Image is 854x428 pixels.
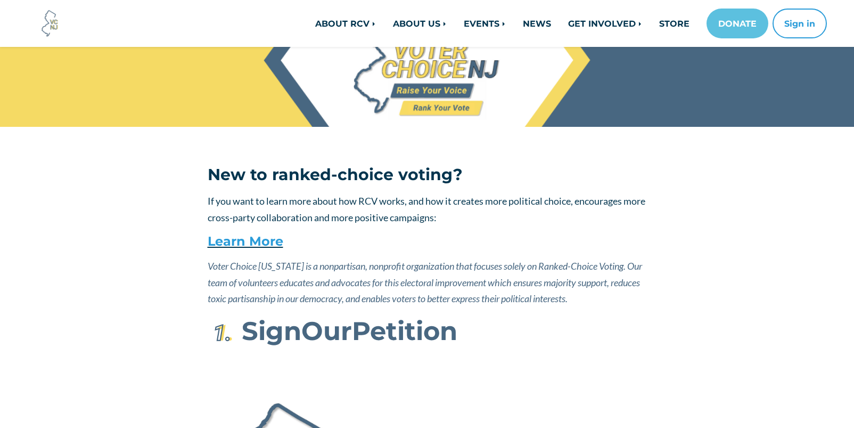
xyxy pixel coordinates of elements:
[455,13,514,34] a: EVENTS
[560,13,651,34] a: GET INVOLVED
[242,315,457,346] strong: Sign Petition
[651,13,698,34] a: STORE
[208,320,234,346] img: First
[199,9,827,38] nav: Main navigation
[301,315,352,346] span: Our
[208,193,647,225] p: If you want to learn more about how RCV works, and how it creates more political choice, encourag...
[307,13,384,34] a: ABOUT RCV
[208,260,642,304] em: Voter Choice [US_STATE] is a nonpartisan, nonprofit organization that focuses solely on Ranked-Ch...
[773,9,827,38] button: Sign in or sign up
[384,13,455,34] a: ABOUT US
[208,165,647,184] h3: New to ranked-choice voting?
[514,13,560,34] a: NEWS
[707,9,768,38] a: DONATE
[208,233,283,249] a: Learn More
[36,9,64,38] img: Voter Choice NJ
